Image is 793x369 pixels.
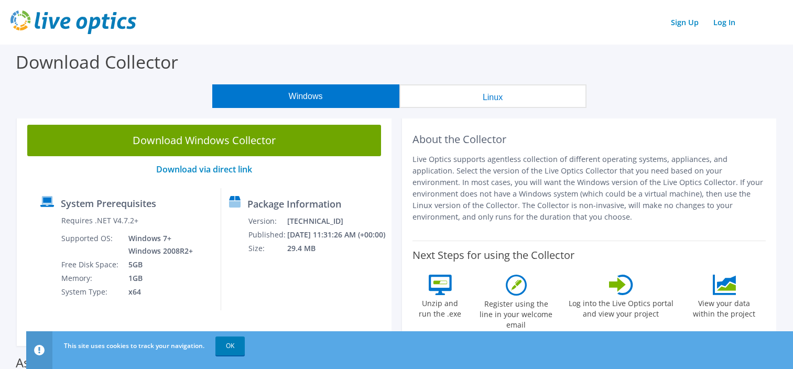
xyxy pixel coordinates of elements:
label: Package Information [247,199,341,209]
label: View your data within the project [687,295,762,319]
td: 1GB [121,272,195,285]
td: System Type: [61,285,121,299]
td: Free Disk Space: [61,258,121,272]
td: Size: [248,242,287,255]
td: Version: [248,214,287,228]
h2: About the Collector [412,133,766,146]
td: Published: [248,228,287,242]
p: Live Optics supports agentless collection of different operating systems, appliances, and applica... [412,154,766,223]
a: Log In [708,15,741,30]
label: Register using the line in your welcome email [477,296,556,330]
label: System Prerequisites [61,198,156,209]
td: 5GB [121,258,195,272]
td: [TECHNICAL_ID] [287,214,387,228]
button: Windows [212,84,399,108]
label: Next Steps for using the Collector [412,249,574,262]
td: [DATE] 11:31:26 AM (+00:00) [287,228,387,242]
a: OK [215,337,245,355]
td: Windows 7+ Windows 2008R2+ [121,232,195,258]
a: Download via direct link [156,164,252,175]
td: 29.4 MB [287,242,387,255]
label: Log into the Live Optics portal and view your project [568,295,674,319]
button: Linux [399,84,586,108]
a: Sign Up [666,15,704,30]
a: Download Windows Collector [27,125,381,156]
label: Download Collector [16,50,178,74]
td: Memory: [61,272,121,285]
label: Unzip and run the .exe [416,295,464,319]
td: Supported OS: [61,232,121,258]
img: live_optics_svg.svg [10,10,136,34]
label: Assessments supported by the Windows Collector [16,357,306,368]
span: This site uses cookies to track your navigation. [64,341,204,350]
label: Requires .NET V4.7.2+ [61,215,138,226]
td: x64 [121,285,195,299]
